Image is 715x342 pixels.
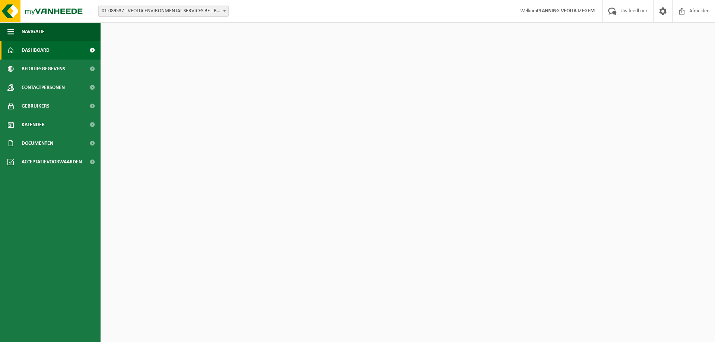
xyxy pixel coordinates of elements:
[22,134,53,153] span: Documenten
[22,41,50,60] span: Dashboard
[22,97,50,115] span: Gebruikers
[99,6,228,16] span: 01-089537 - VEOLIA ENVIRONMENTAL SERVICES BE - BEERSE
[537,8,595,14] strong: PLANNING VEOLIA IZEGEM
[22,153,82,171] span: Acceptatievoorwaarden
[22,60,65,78] span: Bedrijfsgegevens
[22,22,45,41] span: Navigatie
[22,78,65,97] span: Contactpersonen
[22,115,45,134] span: Kalender
[98,6,229,17] span: 01-089537 - VEOLIA ENVIRONMENTAL SERVICES BE - BEERSE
